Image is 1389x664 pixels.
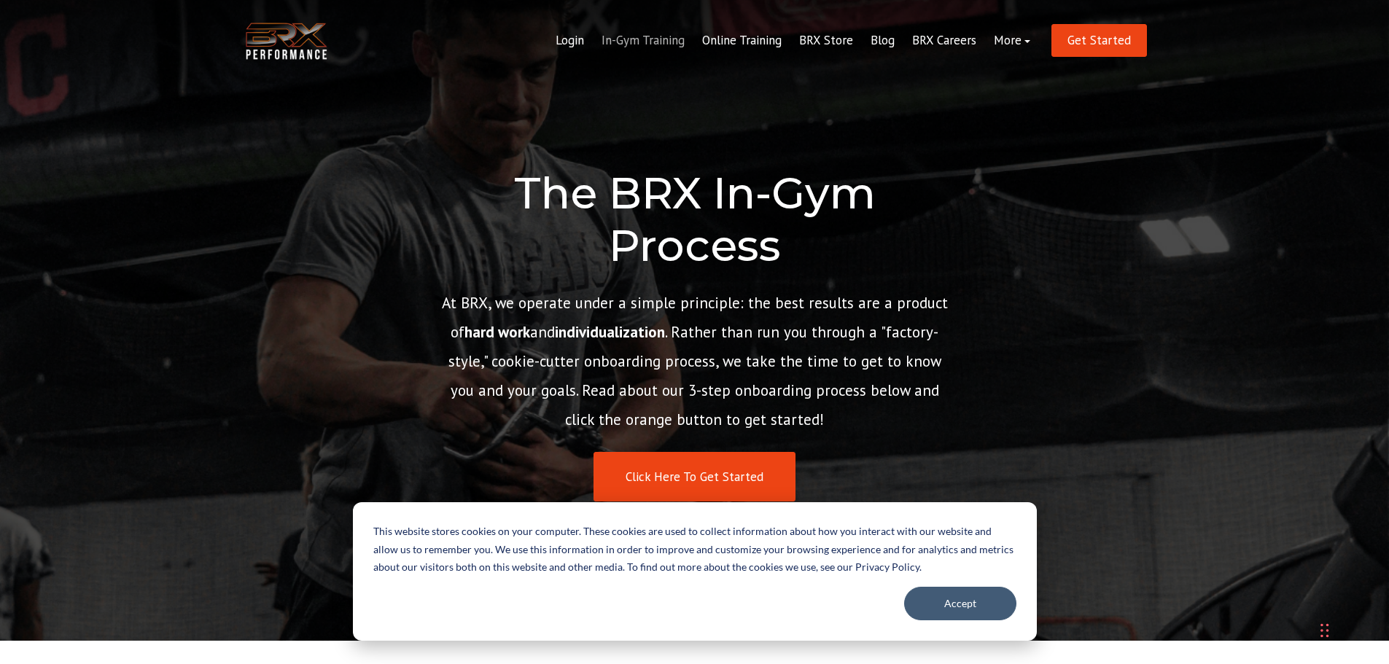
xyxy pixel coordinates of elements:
a: Get Started [1051,24,1147,57]
span: The BRX In-Gym Process [514,166,876,272]
strong: individualization [555,322,665,342]
div: Drag [1320,609,1329,652]
div: Cookie banner [353,502,1037,641]
a: BRX Store [790,23,862,58]
p: This website stores cookies on your computer. These cookies are used to collect information about... [373,523,1016,577]
button: Accept [904,587,1016,620]
img: BRX Transparent Logo-2 [243,19,330,63]
a: In-Gym Training [593,23,693,58]
a: Blog [862,23,903,58]
strong: hard work [464,322,530,342]
a: Login [547,23,593,58]
a: BRX Careers [903,23,985,58]
div: Navigation Menu [547,23,1039,58]
a: Online Training [693,23,790,58]
a: Click Here To Get Started [594,452,795,502]
a: More [985,23,1039,58]
iframe: Chat Widget [1182,507,1389,664]
span: At BRX, we operate under a simple principle: the best results are a product of and . Rather than ... [442,293,948,429]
